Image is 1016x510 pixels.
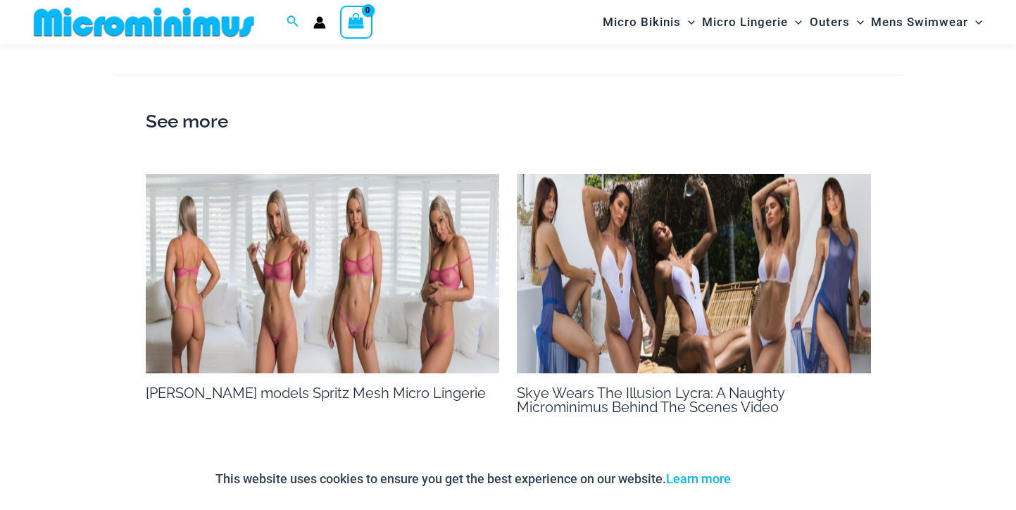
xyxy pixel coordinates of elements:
[115,32,206,45] a: ←Previous Post
[698,4,805,40] a: Micro LingerieMenu ToggleMenu Toggle
[867,4,986,40] a: Mens SwimwearMenu ToggleMenu Toggle
[681,4,695,40] span: Menu Toggle
[146,385,486,402] a: [PERSON_NAME] models Spritz Mesh Micro Lingerie
[603,4,681,40] span: Micro Bikinis
[702,4,788,40] span: Micro Lingerie
[28,6,260,38] img: MM SHOP LOGO FLAT
[517,385,784,416] a: Skye Wears The Illusion Lycra: A Naughty Microminimus Behind The Scenes Video
[871,4,968,40] span: Mens Swimwear
[517,174,871,373] img: SKYE 2000 x 700 Thumbnail
[146,107,871,137] h2: See more
[850,4,864,40] span: Menu Toggle
[741,462,801,496] button: Accept
[287,13,299,31] a: Search icon link
[806,4,867,40] a: OutersMenu ToggleMenu Toggle
[788,4,802,40] span: Menu Toggle
[599,4,698,40] a: Micro BikinisMenu ToggleMenu Toggle
[146,174,500,373] img: MM BTS Sammy 2000 x 700 Thumbnail 1
[313,16,326,29] a: Account icon link
[666,471,731,486] a: Learn more
[968,4,982,40] span: Menu Toggle
[810,4,850,40] span: Outers
[215,468,731,490] p: This website uses cookies to ensure you get the best experience on our website.
[597,2,988,42] nav: Site Navigation
[834,32,901,45] a: Next Post→
[340,6,372,38] a: View Shopping Cart, empty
